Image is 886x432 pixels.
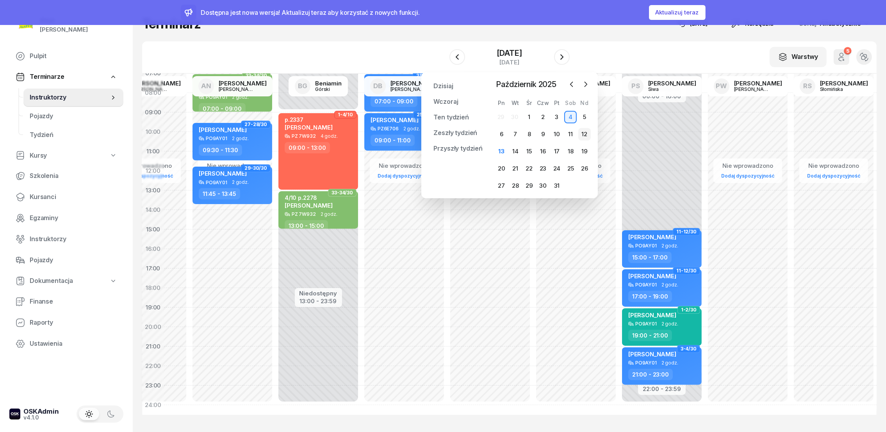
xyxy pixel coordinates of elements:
[403,126,420,132] span: 2 godz.
[509,128,522,140] div: 7
[628,311,676,319] span: [PERSON_NAME]
[497,59,522,65] div: [DATE]
[537,145,549,158] div: 16
[9,334,123,353] a: Ustawienia
[374,161,434,171] div: Nie wprowadzono
[495,100,508,106] div: Pn
[142,142,164,161] div: 11:00
[564,145,577,158] div: 18
[142,161,164,181] div: 12:00
[9,251,123,270] a: Pojazdy
[201,9,420,16] span: Dostępna jest nowa wersja! Aktualizuj teraz aby korzystać z nowych funkcji.
[299,296,337,304] div: 13:00 - 23:59
[523,128,535,140] div: 8
[244,124,267,125] span: 27-28/30
[661,321,678,327] span: 2 godz.
[338,114,353,116] span: 1-4/10
[23,126,123,144] a: Tydzień
[142,337,164,356] div: 21:00
[40,25,88,35] div: [PERSON_NAME]
[661,360,678,366] span: 2 godz.
[718,171,777,180] a: Dodaj dyspozycyjność
[142,278,164,298] div: 18:00
[9,147,123,165] a: Kursy
[628,233,676,241] span: [PERSON_NAME]
[390,80,439,86] div: [PERSON_NAME]
[142,356,164,376] div: 22:00
[390,87,428,92] div: [PERSON_NAME]
[142,83,164,103] div: 08:00
[551,111,563,123] div: 3
[537,162,549,175] div: 23
[844,47,851,55] div: 5
[142,317,164,337] div: 20:00
[428,110,475,125] a: Ten tydzień
[493,78,560,91] span: Październik 2025
[23,408,59,415] div: OSKAdmin
[30,276,73,286] span: Dokumentacja
[676,231,697,233] span: 11-12/30
[199,170,247,177] span: [PERSON_NAME]
[648,87,686,92] div: Siwa
[332,192,353,194] span: 33-34/30
[206,94,227,100] div: PO9AY01
[373,83,382,89] span: DB
[803,83,812,89] span: RS
[523,162,535,175] div: 22
[201,83,211,89] span: AN
[9,188,123,206] a: Kursanci
[523,180,535,192] div: 29
[142,298,164,317] div: 19:00
[537,180,549,192] div: 30
[371,135,415,146] div: 09:00 - 11:00
[497,49,522,57] div: [DATE]
[374,159,434,182] button: Nie wprowadzonoDodaj dyspozycyjność
[199,188,240,199] div: 11:45 - 13:45
[285,116,333,123] div: p.2337
[30,297,117,307] span: Finanse
[299,289,337,306] button: Niedostępny13:00 - 23:59
[30,130,117,140] span: Tydzień
[578,145,591,158] div: 19
[495,128,508,140] div: 6
[578,100,591,106] div: Nd
[23,107,123,126] a: Pojazdy
[820,80,868,86] div: [PERSON_NAME]
[564,162,577,175] div: 25
[30,51,117,61] span: Pulpit
[635,321,657,326] div: PO9AY01
[142,259,164,278] div: 17:00
[199,103,246,114] div: 07:00 - 09:00
[681,309,697,311] span: 1-2/30
[142,220,164,239] div: 15:00
[681,348,697,350] span: 3-4/30
[321,212,337,217] span: 2 godz.
[30,255,117,265] span: Pojazdy
[509,162,522,175] div: 21
[509,180,522,192] div: 28
[649,5,706,20] button: Aktualizuj teraz
[417,114,439,116] span: 25-26/30
[142,395,164,415] div: 24:00
[142,200,164,220] div: 14:00
[661,243,678,249] span: 2 godz.
[428,125,484,141] a: Zeszły tydzień
[206,136,227,141] div: PO9AY01
[622,76,702,96] a: PS[PERSON_NAME]Siwa
[509,145,522,158] div: 14
[9,292,123,311] a: Finanse
[30,318,117,328] span: Raporty
[550,100,563,106] div: Pt
[285,194,333,201] div: 4/10 p.2278
[537,128,549,140] div: 9
[199,144,242,156] div: 09:30 - 11:30
[285,220,328,231] div: 13:00 - 15:00
[628,350,676,358] span: [PERSON_NAME]
[285,142,330,153] div: 09:00 - 13:00
[428,176,464,192] a: Przypnij
[564,128,577,140] div: 11
[142,239,164,259] div: 16:00
[142,122,164,142] div: 10:00
[643,384,681,392] div: 22:00 - 23:59
[378,126,399,131] div: PZ6E706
